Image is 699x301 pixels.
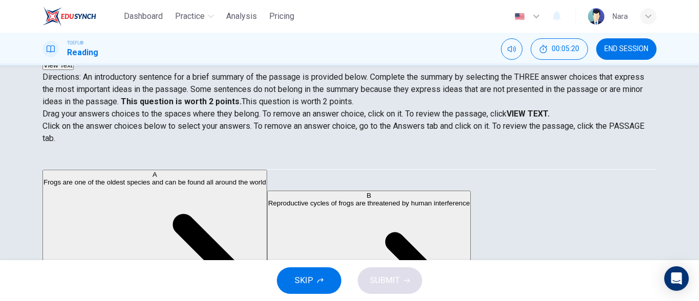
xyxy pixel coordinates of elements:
[42,120,657,145] p: Click on the answer choices below to select your answers. To remove an answer choice, go to the A...
[604,45,648,53] span: END SESSION
[277,267,341,294] button: SKIP
[124,10,163,22] span: Dashboard
[42,145,657,169] div: Choose test type tabs
[531,38,588,60] button: 00:05:20
[664,266,689,291] div: Open Intercom Messenger
[226,10,257,22] span: Analysis
[175,10,205,22] span: Practice
[269,10,294,22] span: Pricing
[596,38,657,60] button: END SESSION
[613,10,628,22] div: ์Nara
[242,97,354,106] span: This question is worth 2 points.
[507,109,550,119] strong: VIEW TEXT.
[513,13,526,20] img: en
[42,6,96,27] img: EduSynch logo
[43,178,266,186] span: Frogs are one of the oldest species and can be found all around the world
[67,47,98,59] h1: Reading
[295,273,313,288] span: SKIP
[501,38,522,60] div: Mute
[268,191,470,199] div: B
[222,7,261,26] button: Analysis
[120,7,167,26] button: Dashboard
[42,6,120,27] a: EduSynch logo
[42,108,657,120] p: Drag your answers choices to the spaces where they belong. To remove an answer choice, click on i...
[268,199,470,206] span: Reproductive cycles of frogs are threatened by human interference
[265,7,298,26] button: Pricing
[43,171,266,178] div: A
[67,39,83,47] span: TOEFL®
[42,72,644,106] span: Directions: An introductory sentence for a brief summary of the passage is provided below. Comple...
[531,38,588,60] div: Hide
[552,45,579,53] span: 00:05:20
[171,7,218,26] button: Practice
[588,8,604,25] img: Profile picture
[119,97,242,106] strong: This question is worth 2 points.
